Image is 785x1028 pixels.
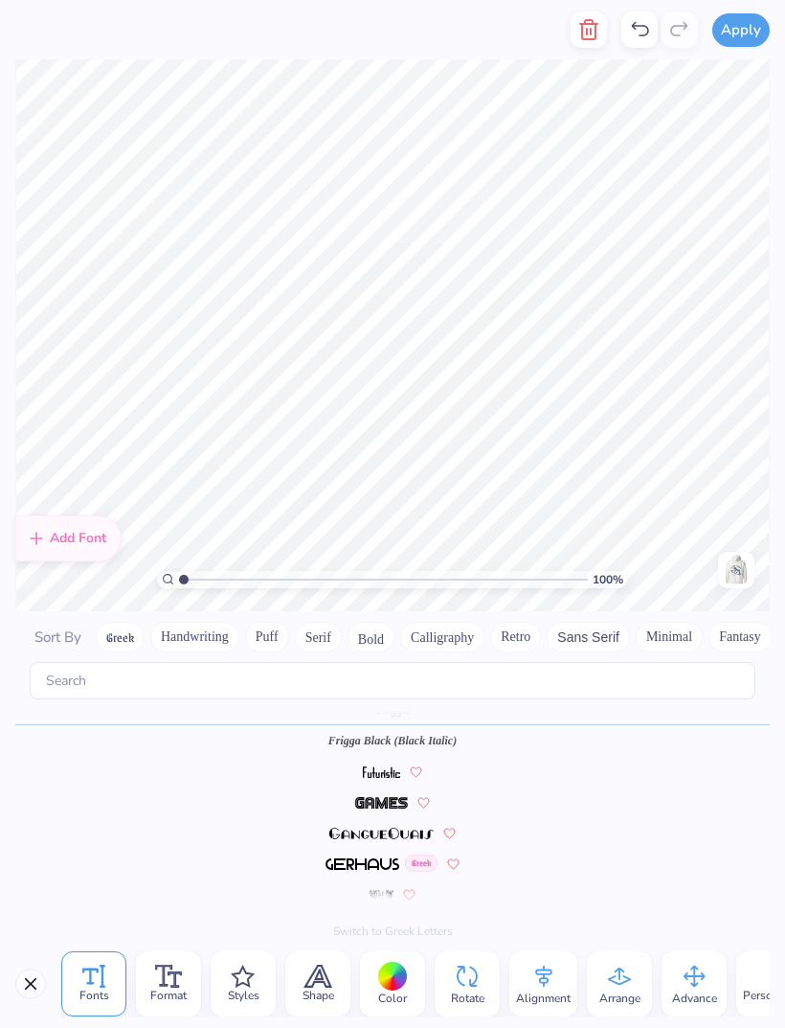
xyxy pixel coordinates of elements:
[245,622,289,652] button: Puff
[328,732,457,749] span: Frigga Black (Black Italic)
[636,622,703,652] button: Minimal
[400,622,484,652] button: Calligraphy
[721,555,751,585] img: Back
[303,988,334,1003] span: Shape
[34,628,81,647] span: Sort By
[327,920,436,931] img: Glitch Goblin
[490,622,541,652] button: Retro
[355,797,407,809] img: Games
[150,988,187,1003] span: Format
[672,991,717,1006] span: Advance
[516,991,571,1006] span: Alignment
[370,889,393,901] img: Ghastly Panic
[451,991,484,1006] span: Rotate
[378,991,407,1006] span: Color
[15,515,122,561] div: Add Font
[329,828,434,839] img: GangueOuais
[712,13,770,47] button: Apply
[376,701,408,719] span: Frigga
[295,622,342,652] button: Serif
[150,622,239,652] button: Handwriting
[30,662,755,699] input: Search
[348,622,394,652] button: Bold
[593,571,623,588] span: 100 %
[15,969,46,999] button: Close
[228,988,259,1003] span: Styles
[363,766,401,778] img: Futuristic
[79,988,109,1003] span: Fonts
[405,855,437,872] span: Greek
[547,622,630,652] button: Sans Serif
[599,991,640,1006] span: Arrange
[325,858,398,870] img: Gerhaus
[708,622,772,652] button: Fantasy
[333,924,453,939] button: Switch to Greek Letters
[96,622,145,652] button: Greek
